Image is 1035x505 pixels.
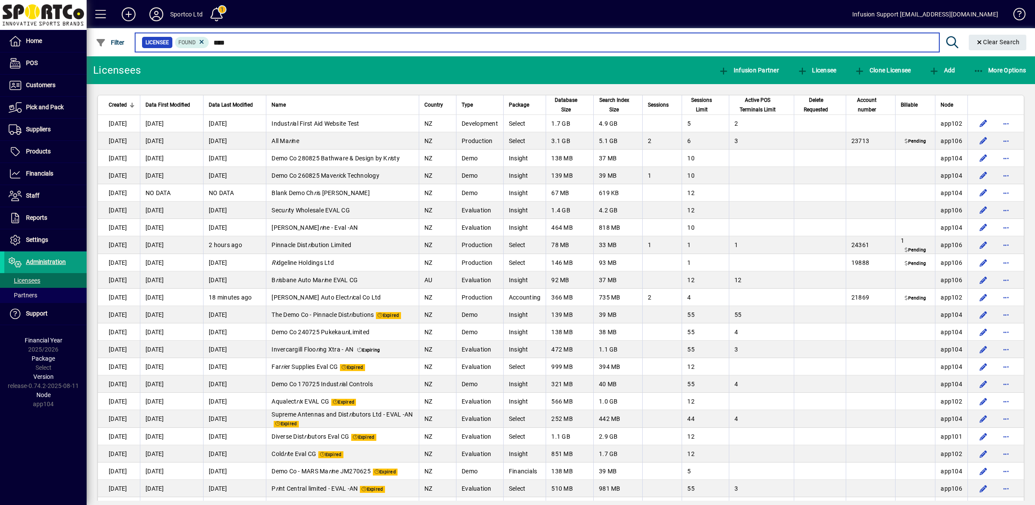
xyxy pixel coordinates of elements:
[209,100,253,110] span: Data Last Modified
[852,7,998,21] div: Infusion Support [EMAIL_ADDRESS][DOMAIN_NAME]
[682,254,729,271] td: 1
[140,323,203,341] td: [DATE]
[999,377,1013,391] button: More options
[209,100,261,110] div: Data Last Modified
[320,224,323,231] em: ri
[999,117,1013,130] button: More options
[999,134,1013,148] button: More options
[974,67,1026,74] span: More Options
[999,308,1013,322] button: More options
[4,207,87,229] a: Reports
[140,271,203,289] td: [DATE]
[593,271,642,289] td: 37 MB
[977,482,990,495] button: Edit
[593,323,642,341] td: 38 MB
[26,214,47,221] span: Reports
[851,95,882,114] span: Account number
[289,137,293,144] em: ri
[546,236,593,254] td: 78 MB
[4,75,87,96] a: Customers
[977,342,990,356] button: Edit
[593,184,642,202] td: 619 KB
[4,229,87,251] a: Settings
[142,7,170,22] button: Profile
[140,289,203,306] td: [DATE]
[203,167,266,184] td: [DATE]
[546,271,593,289] td: 92 MB
[9,277,40,284] span: Licensees
[272,100,286,110] span: Name
[799,95,833,114] span: Delete Requested
[941,259,962,266] span: app106.prod.infusionbusinesssoftware.com
[424,100,451,110] div: Country
[977,412,990,426] button: Edit
[285,207,289,214] em: ri
[26,59,38,66] span: POS
[4,303,87,325] a: Support
[503,150,546,167] td: Insight
[546,115,593,132] td: 1.7 GB
[175,37,209,48] mat-chip: Found Status: Found
[26,81,55,88] span: Customers
[98,167,140,184] td: [DATE]
[26,170,53,177] span: Financials
[941,189,962,196] span: app104.prod.infusionbusinesssoftware.com
[999,186,1013,200] button: More options
[419,132,456,150] td: NZ
[140,236,203,254] td: [DATE]
[4,52,87,74] a: POS
[682,289,729,306] td: 4
[109,100,135,110] div: Created
[109,100,127,110] span: Created
[456,202,503,219] td: Evaluation
[290,120,294,127] em: ri
[546,167,593,184] td: 139 MB
[509,100,541,110] div: Package
[462,100,498,110] div: Type
[349,311,353,318] em: ri
[593,289,642,306] td: 735 MB
[456,236,503,254] td: Production
[308,241,312,248] em: ri
[503,306,546,323] td: Insight
[999,221,1013,235] button: More options
[929,67,955,74] span: Add
[977,377,990,391] button: Edit
[901,100,930,110] div: Billable
[977,290,990,304] button: Edit
[98,323,140,341] td: [DATE]
[456,306,503,323] td: Demo
[456,132,503,150] td: Production
[977,221,990,235] button: Edit
[682,306,729,323] td: 55
[729,306,794,323] td: 55
[94,35,127,50] button: Filter
[593,132,642,150] td: 5.1 GB
[272,207,350,214] span: Secu ty Wholesale EVAL CG
[272,189,370,196] span: Blank Demo Ch s [PERSON_NAME]
[977,256,990,270] button: Edit
[272,172,379,179] span: Demo Co 260825 Mave ck Technology
[682,150,729,167] td: 10
[729,323,794,341] td: 4
[419,115,456,132] td: NZ
[4,163,87,185] a: Financials
[977,360,990,374] button: Edit
[98,150,140,167] td: [DATE]
[971,62,1029,78] button: More Options
[927,62,957,78] button: Add
[593,167,642,184] td: 39 MB
[349,294,353,301] em: ri
[642,236,682,254] td: 1
[729,236,794,254] td: 1
[599,95,629,114] span: Search Index Size
[593,150,642,167] td: 37 MB
[551,95,588,114] div: Database Size
[462,100,473,110] span: Type
[203,150,266,167] td: [DATE]
[593,115,642,132] td: 4.9 GB
[941,137,962,144] span: app106.prod.infusionbusinesssoftware.com
[140,167,203,184] td: [DATE]
[503,184,546,202] td: Insight
[846,289,895,306] td: 21869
